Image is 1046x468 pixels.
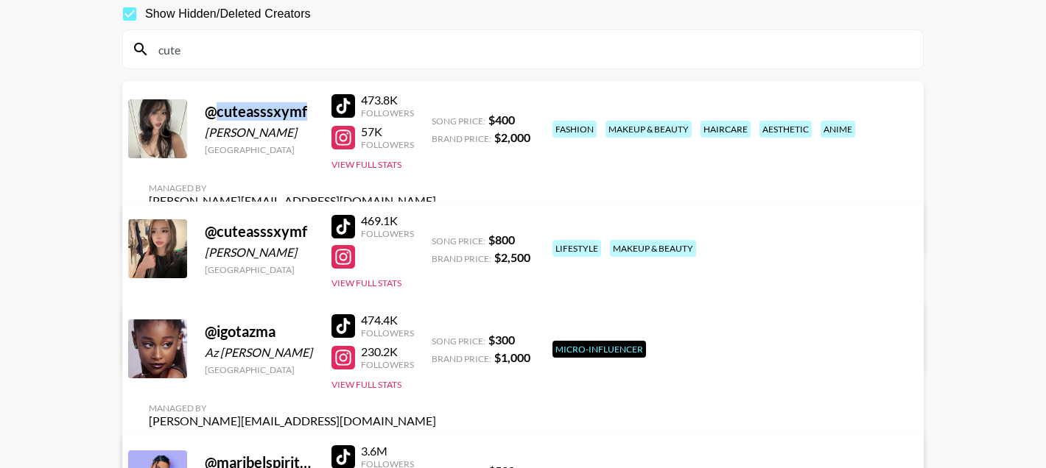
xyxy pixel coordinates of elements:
div: Followers [361,327,414,338]
div: anime [821,121,855,138]
div: 474.4K [361,313,414,327]
div: [PERSON_NAME] [205,125,314,140]
span: Brand Price: [432,353,491,364]
strong: $ 800 [488,233,515,247]
span: Song Price: [432,235,485,247]
div: fashion [552,121,597,138]
div: [GEOGRAPHIC_DATA] [205,264,314,275]
div: [GEOGRAPHIC_DATA] [205,144,314,155]
div: 57K [361,124,414,139]
div: [PERSON_NAME][EMAIL_ADDRESS][DOMAIN_NAME] [149,414,436,428]
button: View Full Stats [331,277,401,288]
span: Show Hidden/Deleted Creators [145,5,311,23]
span: Brand Price: [432,133,491,144]
div: [PERSON_NAME][EMAIL_ADDRESS][DOMAIN_NAME] [149,194,436,208]
strong: $ 400 [488,113,515,127]
strong: $ 2,500 [494,250,530,264]
button: View Full Stats [331,379,401,390]
span: Song Price: [432,116,485,127]
div: Followers [361,139,414,150]
div: Followers [361,228,414,239]
div: Managed By [149,182,436,194]
div: 473.8K [361,93,414,107]
span: Brand Price: [432,253,491,264]
input: Search by User Name [150,38,914,61]
strong: $ 2,000 [494,130,530,144]
div: 469.1K [361,213,414,228]
div: makeup & beauty [606,121,692,138]
div: lifestyle [552,240,601,257]
div: Managed By [149,403,436,414]
div: @ cuteasssxymf [205,102,314,121]
div: aesthetic [759,121,812,138]
div: [PERSON_NAME] [205,245,314,260]
div: makeup & beauty [610,240,696,257]
div: haircare [701,121,751,138]
div: Followers [361,359,414,370]
div: 230.2K [361,344,414,359]
div: @ cuteasssxymf [205,222,314,241]
div: @ igotazma [205,322,314,341]
div: Micro-Influencer [552,341,646,358]
div: 3.6M [361,444,414,458]
strong: $ 300 [488,333,515,347]
strong: $ 1,000 [494,350,530,364]
div: Followers [361,107,414,118]
button: View Full Stats [331,159,401,170]
span: Song Price: [432,336,485,347]
div: [GEOGRAPHIC_DATA] [205,364,314,375]
div: Az [PERSON_NAME] [205,345,314,360]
